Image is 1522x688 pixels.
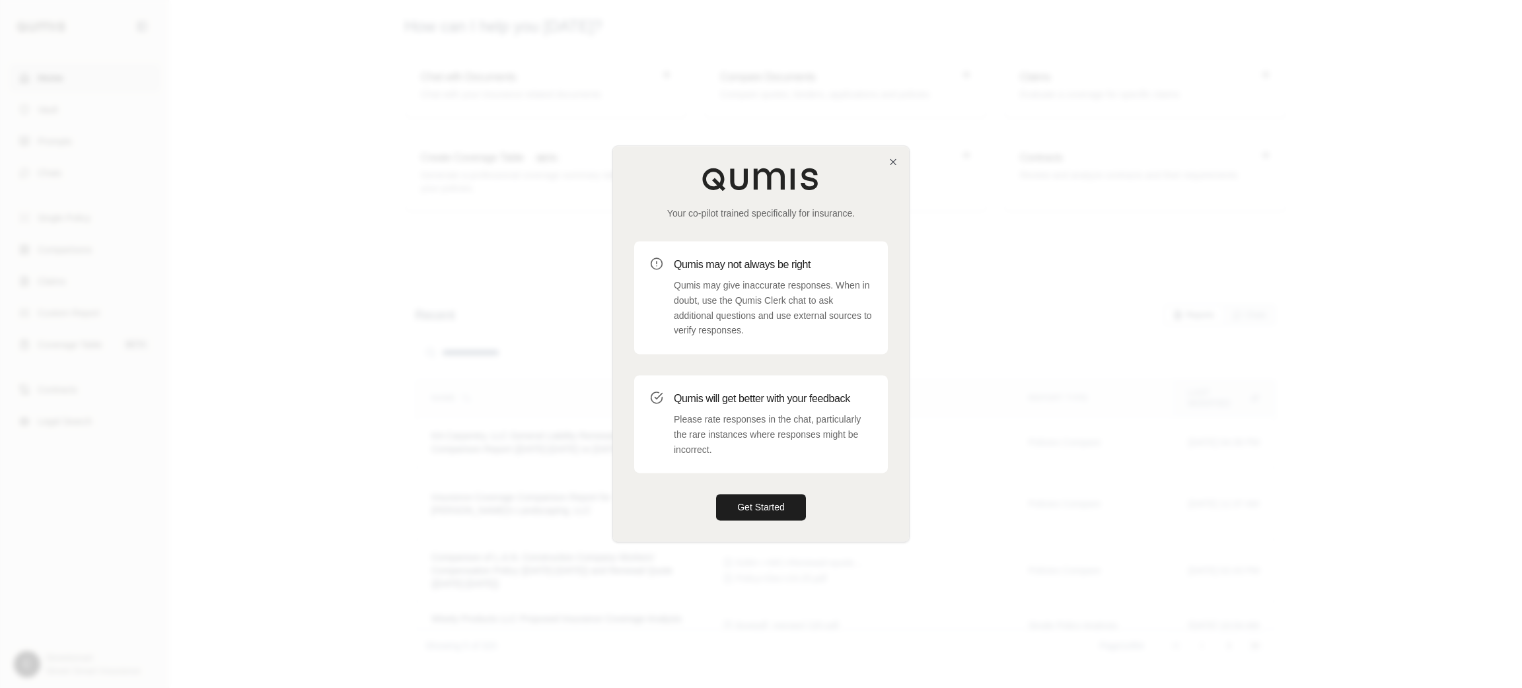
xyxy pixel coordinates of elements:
p: Please rate responses in the chat, particularly the rare instances where responses might be incor... [674,412,872,457]
button: Get Started [716,495,806,521]
img: Qumis Logo [702,167,820,191]
p: Your co-pilot trained specifically for insurance. [634,207,888,220]
h3: Qumis may not always be right [674,257,872,273]
h3: Qumis will get better with your feedback [674,391,872,407]
p: Qumis may give inaccurate responses. When in doubt, use the Qumis Clerk chat to ask additional qu... [674,278,872,338]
